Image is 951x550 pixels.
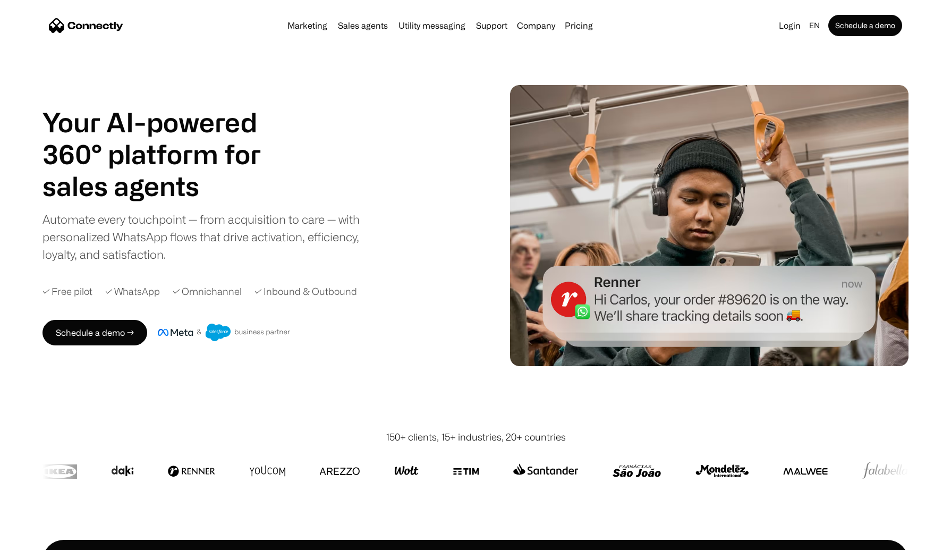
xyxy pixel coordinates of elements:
[43,210,377,263] div: Automate every touchpoint — from acquisition to care — with personalized WhatsApp flows that driv...
[43,170,287,202] div: 1 of 4
[11,530,64,546] aside: Language selected: English
[105,284,160,299] div: ✓ WhatsApp
[805,18,826,33] div: en
[21,531,64,546] ul: Language list
[254,284,357,299] div: ✓ Inbound & Outbound
[809,18,820,33] div: en
[828,15,902,36] a: Schedule a demo
[334,21,392,30] a: Sales agents
[43,170,287,202] div: carousel
[43,106,287,170] h1: Your AI-powered 360° platform for
[158,324,291,342] img: Meta and Salesforce business partner badge.
[43,284,92,299] div: ✓ Free pilot
[517,18,555,33] div: Company
[43,320,147,345] a: Schedule a demo →
[775,18,805,33] a: Login
[49,18,123,33] a: home
[386,430,566,444] div: 150+ clients, 15+ industries, 20+ countries
[173,284,242,299] div: ✓ Omnichannel
[394,21,470,30] a: Utility messaging
[514,18,558,33] div: Company
[43,170,287,202] h1: sales agents
[472,21,512,30] a: Support
[561,21,597,30] a: Pricing
[283,21,332,30] a: Marketing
